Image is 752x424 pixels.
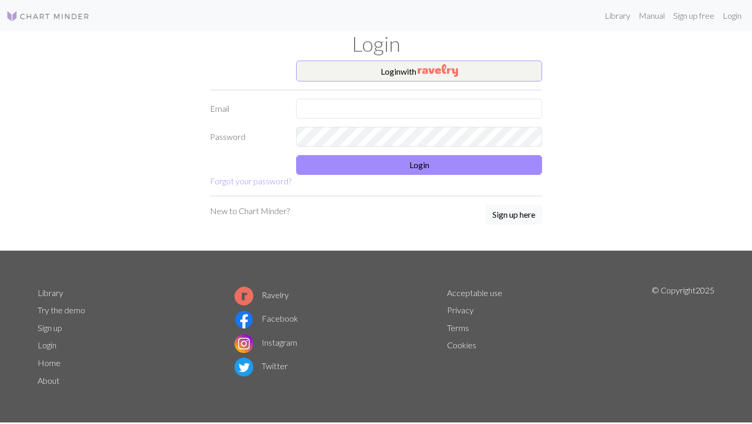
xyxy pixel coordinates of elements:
a: Ravelry [234,290,289,300]
a: Manual [634,5,669,26]
a: Sign up free [669,5,719,26]
a: Library [38,288,63,298]
p: New to Chart Minder? [210,205,290,217]
button: Loginwith [296,61,542,81]
a: Facebook [234,313,298,323]
a: Login [719,5,746,26]
a: Sign up [38,323,62,333]
h1: Login [31,31,721,56]
button: Sign up here [486,205,542,225]
a: Twitter [234,361,288,371]
a: Try the demo [38,305,85,315]
a: Instagram [234,337,297,347]
a: Terms [447,323,469,333]
a: Acceptable use [447,288,502,298]
img: Twitter logo [234,358,253,376]
img: Ravelry [418,64,458,77]
a: Library [601,5,634,26]
label: Password [204,127,290,147]
a: Privacy [447,305,474,315]
a: Home [38,358,61,368]
img: Logo [6,10,90,22]
label: Email [204,99,290,119]
a: Forgot your password? [210,176,291,186]
img: Facebook logo [234,310,253,329]
p: © Copyright 2025 [652,284,714,390]
img: Ravelry logo [234,287,253,305]
a: Cookies [447,340,476,350]
img: Instagram logo [234,334,253,353]
button: Login [296,155,542,175]
a: Sign up here [486,205,542,226]
a: Login [38,340,56,350]
a: About [38,375,60,385]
